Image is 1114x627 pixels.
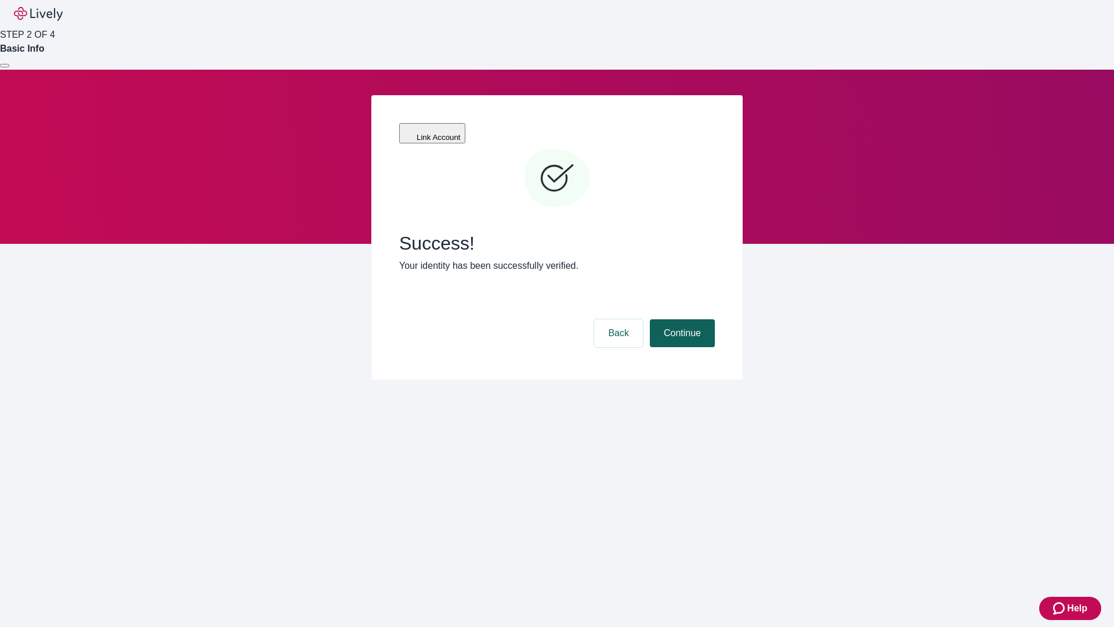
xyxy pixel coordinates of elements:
button: Link Account [399,123,465,143]
p: Your identity has been successfully verified. [399,259,715,273]
button: Continue [650,319,715,347]
svg: Zendesk support icon [1053,601,1067,615]
img: Lively [14,7,63,21]
button: Zendesk support iconHelp [1039,597,1101,620]
span: Help [1067,601,1087,615]
svg: Checkmark icon [522,144,592,214]
span: Success! [399,232,715,254]
button: Back [594,319,643,347]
